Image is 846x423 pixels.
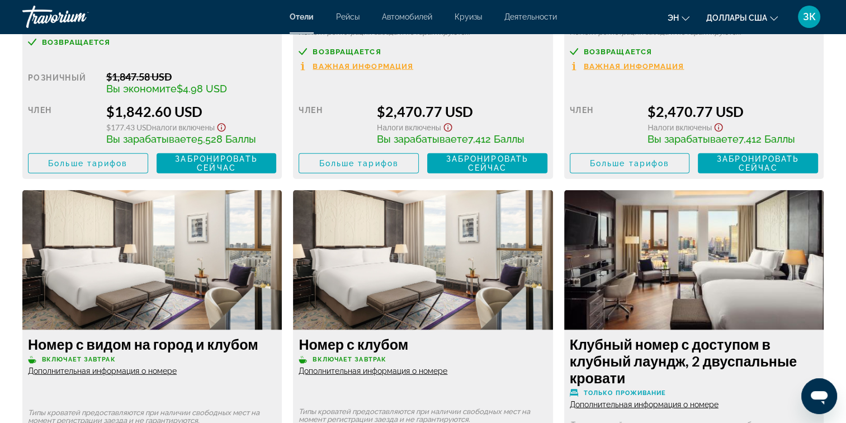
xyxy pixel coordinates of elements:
span: эн [668,13,679,22]
div: Розничный [28,70,98,95]
button: Изменить валюту [706,10,778,26]
span: Важная информация [584,63,684,70]
span: Дополнительная информация о номере [28,366,177,375]
a: Возвращается [28,38,276,46]
a: Возвращается [570,48,818,56]
button: Забронировать сейчас [698,153,818,173]
span: Налоги включены [648,123,712,132]
span: 5,528 Баллы [197,133,256,145]
span: Возвращается [42,39,110,46]
button: Важная информация [299,62,413,71]
span: $177.43 USD [106,123,152,132]
div: Член [28,103,98,145]
a: Рейсы [336,12,360,21]
a: Деятельности [504,12,557,21]
span: Включает завтрак [313,356,386,363]
button: Забронировать сейчас [157,153,277,173]
button: Забронировать сейчас [427,153,547,173]
button: Больше тарифов [28,153,148,173]
div: Член [299,103,368,145]
iframe: Button to launch messaging window [801,378,837,414]
font: Клубный номер с доступом в клубный лаундж, 2 двуспальные кровати [570,336,797,386]
span: 7,412 Баллы [739,133,795,145]
img: efb6243a-bf30-4c09-9578-e34c0fd7174f.jpeg [22,190,282,330]
img: efb6243a-bf30-4c09-9578-e34c0fd7174f.jpeg [293,190,552,330]
font: Номер с клубом [299,336,408,352]
span: Больше тарифов [48,159,127,168]
span: 7,412 Баллы [468,133,524,145]
span: Включает завтрак [42,356,116,363]
font: $2,470.77 USD [377,103,473,120]
div: Член [570,103,640,145]
button: Важная информация [570,62,684,71]
span: Налоги включены [152,123,215,132]
button: Изменение языка [668,10,689,26]
span: ЗК [803,11,816,22]
button: Больше тарифов [299,153,419,173]
span: Вы зарабатываете [648,133,739,145]
a: Травориум [22,2,134,31]
span: Налоги включены [377,123,441,132]
span: Важная информация [313,63,413,70]
button: Больше тарифов [570,153,690,173]
font: Номер с видом на город и клубом [28,336,258,352]
span: Возвращается [584,48,652,55]
span: Доллары США [706,13,767,22]
a: Круизы [455,12,482,21]
span: Возвращается [313,48,381,55]
font: $2,470.77 USD [648,103,744,120]
span: Больше тарифов [590,159,669,168]
span: Только проживание [584,389,667,397]
button: Показать отказ от ответственности за налоги и сборы [712,120,725,133]
span: Забронировать сейчас [175,154,257,172]
span: $4.98 USD [177,83,227,95]
font: $1,842.60 USD [106,103,202,120]
button: Показать отказ от ответственности за налоги и сборы [441,120,455,133]
span: Забронировать сейчас [717,154,799,172]
span: Вы экономите [106,83,177,95]
button: Показать отказ от ответственности за налоги и сборы [215,120,228,133]
span: Дополнительная информация о номере [299,366,447,375]
img: acc3b6ec-02fb-4049-985c-86369ea406ed.jpeg [564,190,824,330]
div: $1,847.58 USD [106,70,277,83]
span: Дополнительная информация о номере [570,400,719,409]
button: Пользовательское меню [795,5,824,29]
span: Вы зарабатываете [377,133,468,145]
span: Забронировать сейчас [446,154,528,172]
span: Больше тарифов [319,159,398,168]
a: Отели [290,12,314,21]
a: Возвращается [299,48,547,56]
span: Вы зарабатываете [106,133,197,145]
a: Автомобилей [382,12,432,21]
